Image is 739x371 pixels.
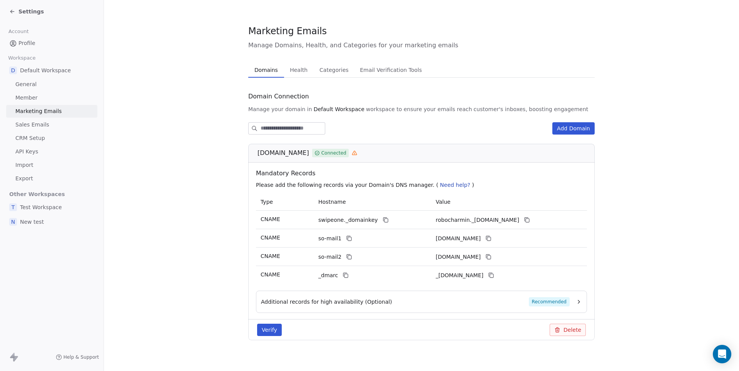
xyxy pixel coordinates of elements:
[436,216,519,224] span: robocharmin._domainkey.swipeone.email
[713,345,731,363] div: Open Intercom Messenger
[15,94,38,102] span: Member
[552,122,595,135] button: Add Domain
[318,271,338,279] span: _dmarc
[15,175,33,183] span: Export
[436,253,481,261] span: robocharmin2.swipeone.email
[314,105,364,113] span: Default Workspace
[287,65,311,75] span: Health
[257,148,309,158] span: [DOMAIN_NAME]
[550,324,586,336] button: Delete
[20,203,62,211] span: Test Workspace
[248,105,312,113] span: Manage your domain in
[357,65,425,75] span: Email Verification Tools
[316,65,351,75] span: Categories
[318,253,341,261] span: so-mail2
[9,218,17,226] span: N
[473,105,588,113] span: customer's inboxes, boosting engagement
[6,172,97,185] a: Export
[256,181,590,189] p: Please add the following records via your Domain's DNS manager. ( )
[436,199,450,205] span: Value
[9,67,17,74] span: D
[256,169,590,178] span: Mandatory Records
[15,161,33,169] span: Import
[20,218,44,226] span: New test
[5,26,32,37] span: Account
[6,159,97,171] a: Import
[436,235,481,243] span: robocharmin1.swipeone.email
[15,107,62,115] span: Marketing Emails
[261,298,392,306] span: Additional records for high availability (Optional)
[261,297,582,306] button: Additional records for high availability (Optional)Recommended
[261,271,280,278] span: CNAME
[318,216,378,224] span: swipeone._domainkey
[318,199,346,205] span: Hostname
[15,148,38,156] span: API Keys
[436,271,483,279] span: _dmarc.swipeone.email
[6,145,97,158] a: API Keys
[64,354,99,360] span: Help & Support
[440,182,470,188] span: Need help?
[6,118,97,131] a: Sales Emails
[261,216,280,222] span: CNAME
[318,235,341,243] span: so-mail1
[261,235,280,241] span: CNAME
[18,39,35,47] span: Profile
[366,105,472,113] span: workspace to ensure your emails reach
[6,37,97,50] a: Profile
[251,65,281,75] span: Domains
[56,354,99,360] a: Help & Support
[248,92,309,101] span: Domain Connection
[321,150,346,156] span: Connected
[5,52,39,64] span: Workspace
[18,8,44,15] span: Settings
[261,198,309,206] p: Type
[6,92,97,104] a: Member
[9,8,44,15] a: Settings
[529,297,570,306] span: Recommended
[248,41,595,50] span: Manage Domains, Health, and Categories for your marketing emails
[248,25,327,37] span: Marketing Emails
[6,105,97,118] a: Marketing Emails
[9,203,17,211] span: T
[257,324,282,336] button: Verify
[6,78,97,91] a: General
[15,80,37,88] span: General
[15,134,45,142] span: CRM Setup
[20,67,71,74] span: Default Workspace
[15,121,49,129] span: Sales Emails
[6,188,68,200] span: Other Workspaces
[261,253,280,259] span: CNAME
[6,132,97,145] a: CRM Setup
